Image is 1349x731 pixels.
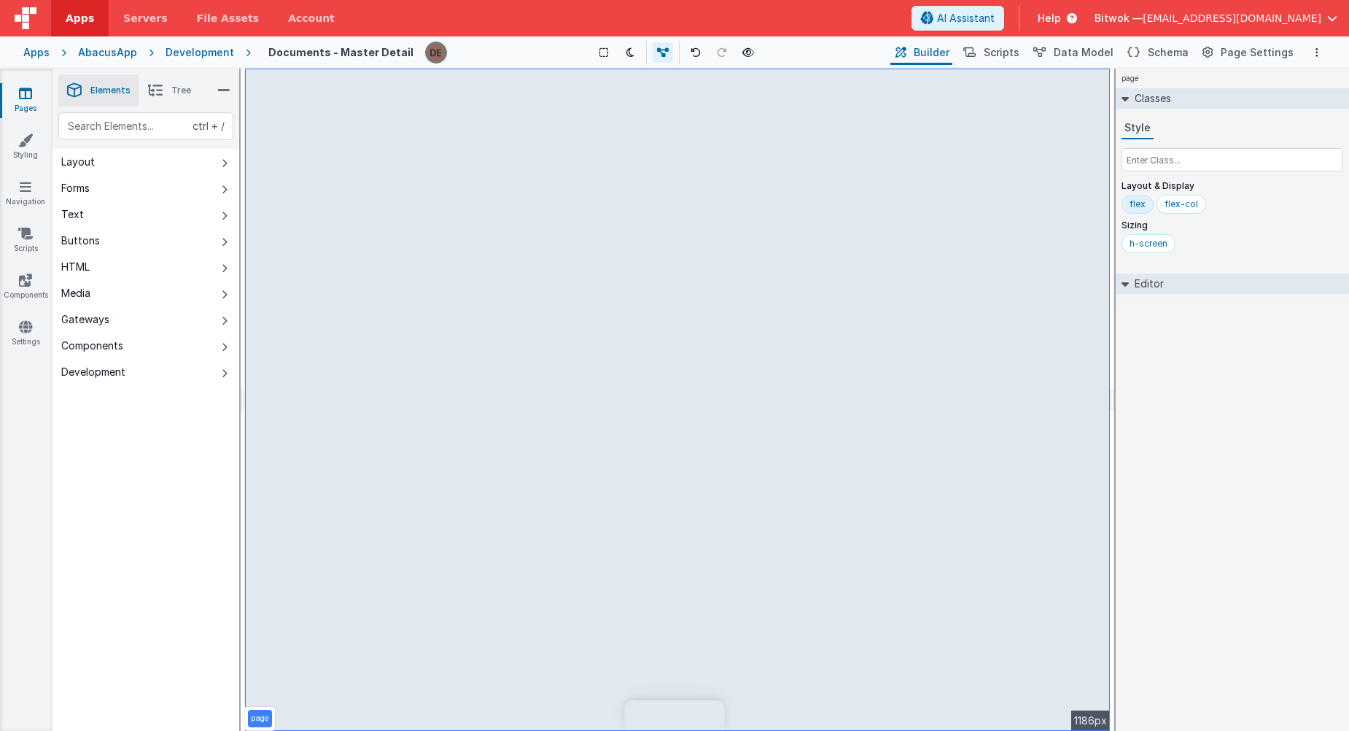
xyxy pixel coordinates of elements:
button: Layout [53,149,239,175]
div: Development [61,365,125,379]
button: Development [53,359,239,385]
div: --> [245,69,1110,731]
div: Layout [61,155,95,169]
input: Search Elements... [58,112,233,140]
span: Servers [123,11,167,26]
h2: Classes [1129,88,1171,109]
button: Buttons [53,228,239,254]
button: Media [53,280,239,306]
button: Style [1121,117,1154,139]
span: File Assets [197,11,260,26]
button: AI Assistant [911,6,1004,31]
button: Options [1308,44,1326,61]
div: Components [61,339,123,353]
div: 1186px [1071,711,1110,731]
button: Builder [890,40,952,65]
h4: page [1116,69,1145,88]
div: h-screen [1130,238,1167,250]
div: flex [1130,198,1146,210]
iframe: Marker.io feedback button [625,700,725,731]
h2: Editor [1129,274,1164,294]
button: Data Model [1028,40,1116,65]
button: Schema [1122,40,1191,65]
div: AbacusApp [78,45,137,60]
div: Apps [23,45,50,60]
span: Data Model [1054,45,1113,60]
div: Development [166,45,234,60]
div: Media [61,286,90,301]
span: Scripts [984,45,1019,60]
div: Buttons [61,233,100,248]
div: Forms [61,181,90,196]
span: Help [1038,11,1061,26]
span: Schema [1148,45,1189,60]
span: Bitwok — [1095,11,1143,26]
button: Scripts [958,40,1022,65]
img: e7fe25dfebe04b7fa32e5015350e2f18 [426,42,446,63]
button: Components [53,333,239,359]
div: flex-col [1165,198,1198,210]
div: HTML [61,260,90,274]
div: ctrl [193,119,209,134]
button: Text [53,201,239,228]
button: Gateways [53,306,239,333]
p: Layout & Display [1121,180,1343,192]
span: Builder [914,45,949,60]
span: Page Settings [1221,45,1294,60]
span: Apps [66,11,94,26]
div: Text [61,207,84,222]
span: [EMAIL_ADDRESS][DOMAIN_NAME] [1143,11,1321,26]
span: + / [193,112,225,140]
div: Gateways [61,312,109,327]
span: Elements [90,85,131,96]
span: Tree [171,85,191,96]
p: Sizing [1121,220,1343,231]
span: AI Assistant [937,11,995,26]
input: Enter Class... [1121,148,1343,171]
p: page [251,713,269,724]
h4: Documents - Master Detail [268,47,413,58]
button: Bitwok — [EMAIL_ADDRESS][DOMAIN_NAME] [1095,11,1337,26]
button: Forms [53,175,239,201]
button: HTML [53,254,239,280]
button: Page Settings [1197,40,1296,65]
